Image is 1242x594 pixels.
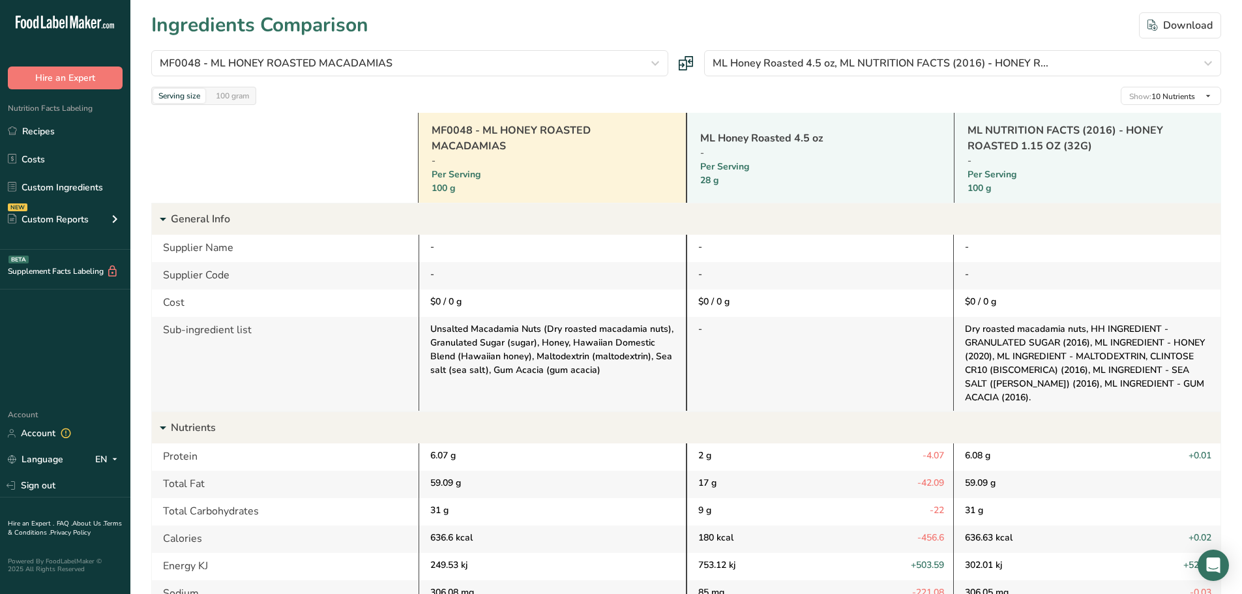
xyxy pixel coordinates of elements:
[700,130,907,146] a: ML Honey Roasted 4.5 oz
[686,443,954,471] div: 2 g
[968,181,1174,195] div: 100 g
[432,123,638,154] a: MF0048 - ML HONEY ROASTED MACADAMIAS
[953,471,1220,498] div: 59.09 g
[430,295,677,308] div: $0 / 0 g
[1147,18,1213,33] div: Download
[953,526,1220,553] div: 636.63 kcal
[151,50,668,76] button: MF0048 - ML HONEY ROASTED MACADAMIAS
[152,443,419,471] div: Protein
[1183,558,1211,574] span: +52.48
[8,203,27,211] div: NEW
[152,235,419,262] div: Supplier Name
[917,531,944,546] span: -456.6
[152,412,1220,443] div: Nutrients
[8,557,123,573] div: Powered By FoodLabelMaker © 2025 All Rights Reserved
[911,558,944,574] span: +503.59
[72,519,104,528] a: About Us .
[8,448,63,471] a: Language
[968,123,1174,154] a: ML NUTRITION FACTS (2016) - HONEY ROASTED 1.15 OZ (32G)
[700,146,907,160] div: -
[953,553,1220,580] div: 302.01 kj
[698,323,702,335] span: -
[1121,87,1221,105] button: Show:10 Nutrients
[152,203,1220,235] div: General Info
[686,471,954,498] div: 17 g
[8,519,122,537] a: Terms & Conditions .
[57,519,72,528] a: FAQ .
[8,213,89,226] div: Custom Reports
[8,519,54,528] a: Hire an Expert .
[430,240,677,254] div: -
[953,443,1220,471] div: 6.08 g
[917,476,944,492] span: -42.09
[50,528,91,537] a: Privacy Policy
[211,89,254,103] div: 100 gram
[8,256,29,263] div: BETA
[419,498,686,526] div: 31 g
[1129,91,1151,102] span: Show:
[704,50,1221,76] button: ML Honey Roasted 4.5 oz, ML NUTRITION FACTS (2016) - HONEY R...
[151,10,368,40] h1: Ingredients Comparison
[930,503,944,519] span: -22
[686,553,954,580] div: 753.12 kj
[432,154,638,168] div: -
[700,160,907,187] div: Per Serving
[1198,550,1229,581] div: Open Intercom Messenger
[686,526,954,553] div: 180 kcal
[698,240,945,254] div: -
[713,55,1048,71] span: ML Honey Roasted 4.5 oz, ML NUTRITION FACTS (2016) - HONEY R...
[1129,91,1195,102] span: 10 Nutrients
[171,203,1220,235] p: General Info
[419,526,686,553] div: 636.6 kcal
[160,55,392,71] span: MF0048 - ML HONEY ROASTED MACADAMIAS
[95,452,123,468] div: EN
[8,67,123,89] button: Hire an Expert
[152,290,419,317] div: Cost
[1189,449,1211,464] span: +0.01
[432,168,638,195] div: Per Serving
[152,498,419,526] div: Total Carbohydrates
[419,471,686,498] div: 59.09 g
[432,181,638,195] div: 100 g
[968,154,1174,168] div: -
[965,240,1211,254] div: -
[152,526,419,553] div: Calories
[700,173,907,187] div: 28 g
[968,168,1174,195] div: Per Serving
[152,262,419,290] div: Supplier Code
[152,553,419,580] div: Energy KJ
[965,323,1205,404] span: Dry roasted macadamia nuts, HH INGREDIENT - GRANULATED SUGAR (2016), ML INGREDIENT - HONEY (2020)...
[419,553,686,580] div: 249.53 kj
[698,267,945,281] div: -
[965,267,1211,281] div: -
[698,295,945,308] div: $0 / 0 g
[419,443,686,471] div: 6.07 g
[430,323,673,376] span: Unsalted Macadamia Nuts (Dry roasted macadamia nuts), Granulated Sugar (sugar), Honey, Hawaiian D...
[1139,12,1221,38] button: Download
[965,295,1211,308] div: $0 / 0 g
[686,498,954,526] div: 9 g
[1189,531,1211,546] span: +0.02
[430,267,677,281] div: -
[152,471,419,498] div: Total Fat
[153,89,205,103] div: Serving size
[953,498,1220,526] div: 31 g
[171,412,1220,443] p: Nutrients
[152,317,419,411] div: Sub-ingredient list
[923,449,944,464] span: -4.07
